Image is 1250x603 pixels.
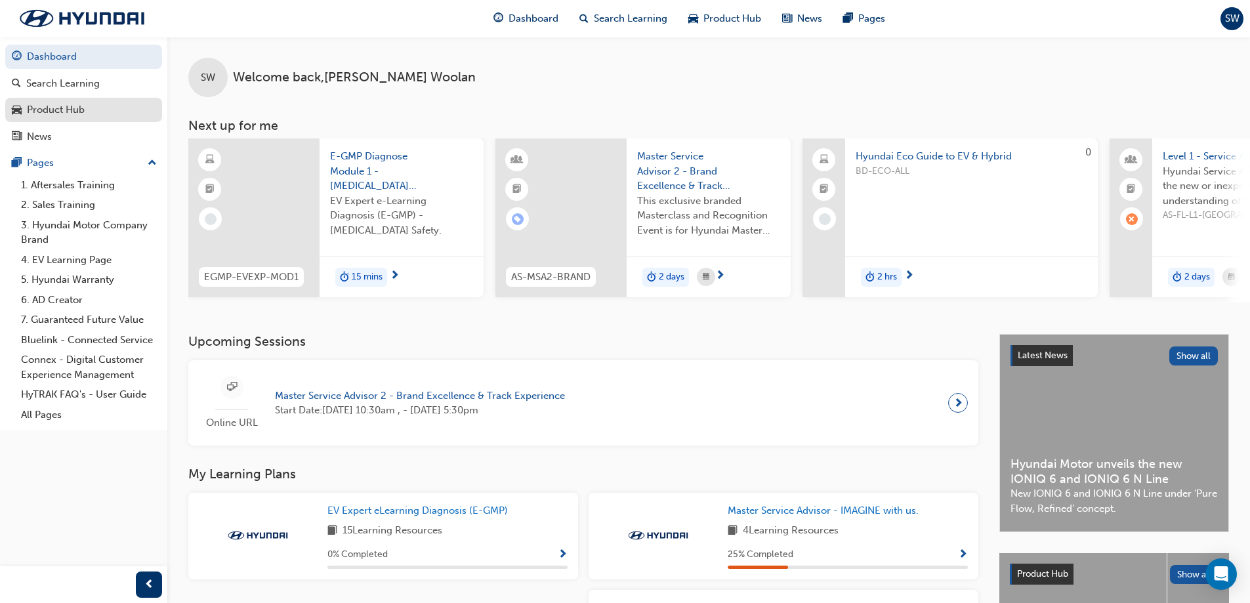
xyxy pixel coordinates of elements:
[1017,568,1068,579] span: Product Hub
[1205,558,1237,590] div: Open Intercom Messenger
[205,213,217,225] span: learningRecordVerb_NONE-icon
[579,10,589,27] span: search-icon
[5,72,162,96] a: Search Learning
[204,270,299,285] span: EGMP-EVEXP-MOD1
[728,505,919,516] span: Master Service Advisor - IMAGINE with us.
[953,394,963,412] span: next-icon
[12,51,22,63] span: guage-icon
[865,269,875,286] span: duration-icon
[16,215,162,250] a: 3. Hyundai Motor Company Brand
[330,149,473,194] span: E-GMP Diagnose Module 1 - [MEDICAL_DATA] Safety
[1184,270,1210,285] span: 2 days
[715,270,725,282] span: next-icon
[659,270,684,285] span: 2 days
[5,125,162,149] a: News
[27,156,54,171] div: Pages
[233,70,476,85] span: Welcome back , [PERSON_NAME] Woolan
[904,270,914,282] span: next-icon
[144,577,154,593] span: prev-icon
[12,78,21,90] span: search-icon
[199,371,968,436] a: Online URLMaster Service Advisor 2 - Brand Excellence & Track ExperienceStart Date:[DATE] 10:30am...
[1018,350,1068,361] span: Latest News
[703,11,761,26] span: Product Hub
[5,98,162,122] a: Product Hub
[512,213,524,225] span: learningRecordVerb_ENROLL-icon
[12,157,22,169] span: pages-icon
[12,131,22,143] span: news-icon
[843,10,853,27] span: pages-icon
[647,269,656,286] span: duration-icon
[7,5,157,32] a: Trak
[999,334,1229,532] a: Latest NewsShow allHyundai Motor unveils the new IONIQ 6 and IONIQ 6 N LineNew IONIQ 6 and IONIQ ...
[802,138,1098,297] a: 0Hyundai Eco Guide to EV & HybridBD-ECO-ALLduration-icon2 hrs
[201,70,215,85] span: SW
[637,149,780,194] span: Master Service Advisor 2 - Brand Excellence & Track Experience
[275,403,565,418] span: Start Date: [DATE] 10:30am , - [DATE] 5:30pm
[205,181,215,198] span: booktick-icon
[16,290,162,310] a: 6. AD Creator
[148,155,157,172] span: up-icon
[797,11,822,26] span: News
[511,270,591,285] span: AS-MSA2-BRAND
[1169,346,1219,365] button: Show all
[5,42,162,151] button: DashboardSearch LearningProduct HubNews
[222,529,294,542] img: Trak
[743,523,839,539] span: 4 Learning Resources
[594,11,667,26] span: Search Learning
[493,10,503,27] span: guage-icon
[343,523,442,539] span: 15 Learning Resources
[569,5,678,32] a: search-iconSearch Learning
[509,11,558,26] span: Dashboard
[637,194,780,238] span: This exclusive branded Masterclass and Recognition Event is for Hyundai Master Service Advisors w...
[27,102,85,117] div: Product Hub
[833,5,896,32] a: pages-iconPages
[858,11,885,26] span: Pages
[1127,152,1136,169] span: people-icon
[622,529,694,542] img: Trak
[327,503,513,518] a: EV Expert eLearning Diagnosis (E-GMP)
[5,151,162,175] button: Pages
[1225,11,1240,26] span: SW
[856,149,1087,164] span: Hyundai Eco Guide to EV & Hybrid
[678,5,772,32] a: car-iconProduct Hub
[856,164,1087,179] span: BD-ECO-ALL
[819,213,831,225] span: learningRecordVerb_NONE-icon
[820,181,829,198] span: booktick-icon
[327,547,388,562] span: 0 % Completed
[558,549,568,561] span: Show Progress
[1010,457,1218,486] span: Hyundai Motor unveils the new IONIQ 6 and IONIQ 6 N Line
[16,310,162,330] a: 7. Guaranteed Future Value
[340,269,349,286] span: duration-icon
[958,547,968,563] button: Show Progress
[1173,269,1182,286] span: duration-icon
[188,334,978,349] h3: Upcoming Sessions
[275,388,565,404] span: Master Service Advisor 2 - Brand Excellence & Track Experience
[188,138,484,297] a: EGMP-EVEXP-MOD1E-GMP Diagnose Module 1 - [MEDICAL_DATA] SafetyEV Expert e-Learning Diagnosis (E-G...
[1220,7,1243,30] button: SW
[16,195,162,215] a: 2. Sales Training
[512,152,522,169] span: learningResourceType_INSTRUCTOR_LED-icon
[483,5,569,32] a: guage-iconDashboard
[1228,269,1235,285] span: calendar-icon
[16,385,162,405] a: HyTRAK FAQ's - User Guide
[728,523,738,539] span: book-icon
[205,152,215,169] span: learningResourceType_ELEARNING-icon
[26,76,100,91] div: Search Learning
[1010,564,1219,585] a: Product HubShow all
[1127,181,1136,198] span: booktick-icon
[1010,486,1218,516] span: New IONIQ 6 and IONIQ 6 N Line under ‘Pure Flow, Refined’ concept.
[12,104,22,116] span: car-icon
[1170,565,1219,584] button: Show all
[16,270,162,290] a: 5. Hyundai Warranty
[16,350,162,385] a: Connex - Digital Customer Experience Management
[512,181,522,198] span: booktick-icon
[728,547,793,562] span: 25 % Completed
[1010,345,1218,366] a: Latest NewsShow all
[327,505,508,516] span: EV Expert eLearning Diagnosis (E-GMP)
[167,118,1250,133] h3: Next up for me
[16,405,162,425] a: All Pages
[495,138,791,297] a: AS-MSA2-BRANDMaster Service Advisor 2 - Brand Excellence & Track ExperienceThis exclusive branded...
[728,503,924,518] a: Master Service Advisor - IMAGINE with us.
[5,45,162,69] a: Dashboard
[782,10,792,27] span: news-icon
